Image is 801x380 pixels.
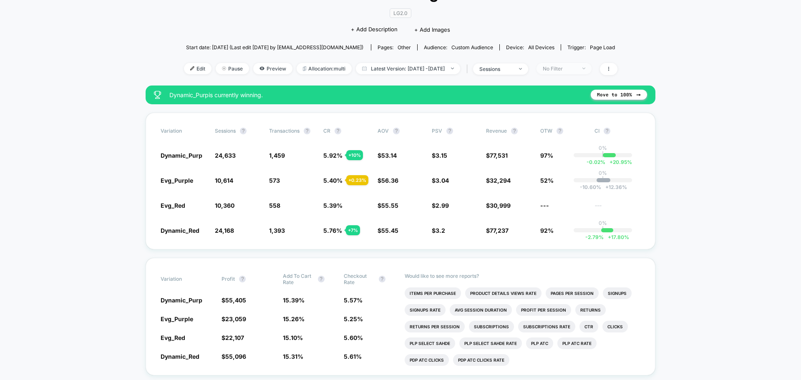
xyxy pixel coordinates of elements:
[464,63,473,75] span: |
[318,276,325,282] button: ?
[215,128,236,134] span: Sessions
[567,44,615,50] div: Trigger:
[610,159,613,165] span: +
[269,202,280,209] span: 558
[432,202,449,209] span: $
[344,315,363,322] span: 5.25 %
[405,321,465,332] li: Returns Per Session
[490,202,511,209] span: 30,999
[356,63,460,74] span: Latest Version: [DATE] - [DATE]
[405,287,461,299] li: Items Per Purchase
[351,25,398,34] span: + Add Description
[222,297,246,304] span: $
[222,276,235,282] span: Profit
[557,337,597,349] li: Plp Atc Rate
[602,321,628,332] li: Clicks
[486,152,508,159] span: $
[222,353,246,360] span: $
[344,353,362,360] span: 5.61 %
[580,184,601,190] span: -10.60 %
[546,287,599,299] li: Pages Per Session
[269,152,285,159] span: 1,459
[479,66,513,72] div: sessions
[215,152,236,159] span: 24,633
[575,304,606,316] li: Returns
[511,128,518,134] button: ?
[432,152,447,159] span: $
[378,227,398,234] span: $
[381,202,398,209] span: 55.55
[222,315,246,322] span: $
[161,297,202,304] span: Dynamic_Purp
[269,177,280,184] span: 573
[594,203,640,209] span: ---
[486,177,511,184] span: $
[604,234,629,240] span: 17.80 %
[161,315,193,322] span: Evg_Purple
[346,225,360,235] div: + 7 %
[161,353,199,360] span: Dynamic_Red
[519,68,522,70] img: end
[269,128,300,134] span: Transactions
[323,227,342,234] span: 5.76 %
[269,227,285,234] span: 1,393
[557,128,563,134] button: ?
[516,304,571,316] li: Profit Per Session
[605,159,632,165] span: 20.95 %
[599,145,607,151] p: 0%
[432,128,442,134] span: PSV
[184,63,212,74] span: Edit
[161,334,185,341] span: Evg_Red
[222,334,244,341] span: $
[161,177,193,184] span: Evg_Purple
[453,354,509,366] li: Pdp Atc Clicks Rate
[579,321,598,332] li: Ctr
[346,175,368,185] div: + 0.23 %
[378,202,398,209] span: $
[393,128,400,134] button: ?
[405,304,446,316] li: Signups Rate
[405,337,455,349] li: Plp Select Sahde
[215,227,234,234] span: 24,168
[381,227,398,234] span: 55.45
[378,44,411,50] div: Pages:
[161,273,207,285] span: Variation
[602,176,604,182] p: |
[446,128,453,134] button: ?
[240,128,247,134] button: ?
[518,321,575,332] li: Subscriptions Rate
[591,90,647,100] button: Move to 100%
[490,227,509,234] span: 77,237
[225,334,244,341] span: 22,107
[390,8,411,18] span: LG2.0
[346,150,363,160] div: + 10 %
[161,152,202,159] span: Dynamic_Purp
[585,234,604,240] span: -2.79 %
[436,227,445,234] span: 3.2
[378,152,397,159] span: $
[526,337,553,349] li: Plp Atc
[436,177,449,184] span: 3.04
[436,152,447,159] span: 3.15
[469,321,514,332] li: Subscriptions
[215,177,233,184] span: 10,614
[154,91,161,99] img: success_star
[486,227,509,234] span: $
[297,63,352,74] span: Allocation: multi
[540,202,549,209] span: ---
[169,91,582,98] span: Dynamic_Purp is currently winning.
[599,170,607,176] p: 0%
[540,152,553,159] span: 97%
[323,128,330,134] span: CR
[490,177,511,184] span: 32,294
[190,66,194,70] img: edit
[543,65,576,72] div: No Filter
[605,184,609,190] span: +
[594,128,640,134] span: CI
[323,177,343,184] span: 5.40 %
[323,202,343,209] span: 5.39 %
[304,128,310,134] button: ?
[604,128,610,134] button: ?
[344,297,363,304] span: 5.57 %
[378,128,389,134] span: AOV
